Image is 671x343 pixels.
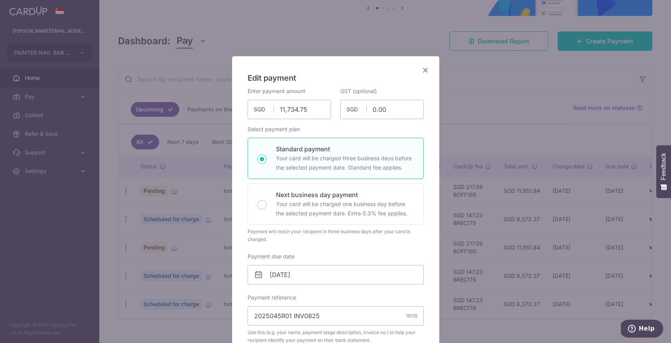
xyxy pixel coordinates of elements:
[340,100,424,119] input: 0.00
[621,320,663,339] iframe: Opens a widget where you can find more information
[248,100,331,119] input: 0.00
[406,312,418,320] div: 18/35
[254,106,274,113] span: SGD
[248,87,305,95] label: Enter payment amount
[276,199,414,218] p: Your card will be charged one business day before the selected payment date. Extra 0.3% fee applies.
[276,190,414,199] p: Next business day payment
[276,154,414,172] p: Your card will be charged three business days before the selected payment date. Standard fee appl...
[248,228,424,243] div: Payment will reach your recipient in three business days after your card is charged.
[656,145,671,198] button: Feedback - Show survey
[340,87,377,95] label: GST (optional)
[660,153,667,180] span: Feedback
[421,66,430,75] button: Close
[248,265,424,284] input: DD / MM / YYYY
[248,253,295,260] label: Payment due date
[347,106,367,113] span: SGD
[248,72,424,84] h5: Edit payment
[248,125,300,133] label: Select payment plan
[276,144,414,154] p: Standard payment
[248,294,296,301] label: Payment reference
